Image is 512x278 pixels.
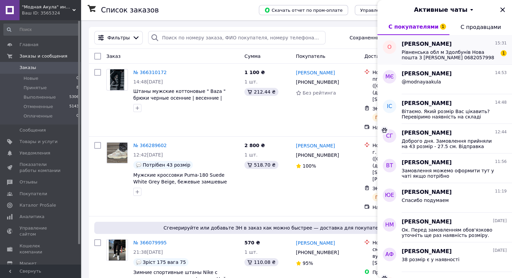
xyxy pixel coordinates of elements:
span: [PERSON_NAME] [402,70,452,78]
span: Сохраненные фильтры: [349,34,408,41]
a: № 366310172 [133,70,167,75]
button: Скачать отчет по пром-оплате [259,5,348,15]
span: О [387,43,392,51]
div: смт. [STREET_ADDRESS]: вул. [PERSON_NAME][STREET_ADDRESS] [372,246,441,266]
span: Заказы и сообщения [20,53,67,59]
span: 1 шт. [244,152,258,158]
div: Планируемый [372,193,412,201]
span: 12:44 [495,129,507,135]
div: 518.70 ₴ [244,161,278,169]
span: АФ [385,251,394,258]
span: Покупатели [20,191,47,197]
a: № 366289602 [133,143,167,148]
span: 2 800 ₴ [244,143,265,148]
span: Отзывы [20,179,37,185]
a: [PERSON_NAME] [296,142,335,149]
div: Нова Пошта [372,142,441,149]
div: г. Львов ([GEOGRAPHIC_DATA].), №58 (до 30 кг): [STREET_ADDRESS][PERSON_NAME] [372,149,441,182]
a: [PERSON_NAME] [296,240,335,246]
span: Зріст 175 вага 75 [143,259,186,265]
span: Каталог ProSale [20,202,56,208]
span: [DATE] [493,248,507,253]
div: Наложенный платеж [372,124,441,131]
span: [PERSON_NAME] [402,159,452,167]
span: СГ [386,132,393,140]
span: 14:48 [495,100,507,105]
span: 14:48[DATE] [133,79,163,84]
div: [PHONE_NUMBER] [295,248,340,257]
div: 212.44 ₴ [244,88,278,96]
span: [PERSON_NAME] [402,129,452,137]
a: Фото товару [106,239,128,261]
span: Скачать отчет по пром-оплате [264,7,343,13]
a: Фото товару [106,69,128,91]
button: СГ[PERSON_NAME]12:44Доброго дня. Замовлення прийняли на 43 розмір - 27.5 см. Відправка буде у [GE... [377,124,512,153]
span: Кошелек компании [20,243,62,255]
div: 110.08 ₴ [244,258,278,266]
button: НМ[PERSON_NAME][DATE]Ок. Перед замовленням обов'язково уточніть ще раз наявність розміру. Гарного... [377,213,512,242]
button: ЮЕ[PERSON_NAME]11:19Спасибо подумаем [377,183,512,213]
span: 21:38[DATE] [133,249,163,255]
span: Доставка и оплата [364,54,411,59]
div: пгт. Ясногорка ([GEOGRAPHIC_DATA].), №1 (до 200 кг на одно место): [STREET_ADDRESS] [372,76,441,103]
span: Замовлення можемо оформити тут у чаті якщо потрібно [402,168,497,179]
button: Активные чаты [396,5,493,14]
img: :speech_balloon: [136,259,141,265]
button: Управление статусами [355,5,418,15]
span: С продавцами [460,24,501,30]
span: 5143 [69,104,79,110]
button: С продавцами [449,19,512,35]
span: НМ [385,221,394,229]
span: 14:53 [495,70,507,76]
input: Поиск [3,24,79,36]
input: Поиск по номеру заказа, ФИО покупателя, номеру телефона, Email, номеру накладной [148,31,326,44]
span: @modnayaakula [402,79,441,84]
span: 1 100 ₴ [244,70,265,75]
span: ІС [387,103,392,110]
span: 15:31 [495,40,507,46]
span: Сумма [244,54,261,59]
span: ЮЕ [385,192,394,199]
button: МЄ[PERSON_NAME]14:53@modnayaakula [377,65,512,94]
span: Оплаченные [24,113,53,119]
button: О[PERSON_NAME]15:31Рівненська обл м Здолбунів Нова пошта 3 [PERSON_NAME] 06820579981 [377,35,512,65]
div: Нова Пошта [372,239,441,246]
div: Нова Пошта [372,69,441,76]
span: 1 [440,24,446,30]
span: Маркет [20,260,37,267]
span: 11:56 [495,159,507,165]
span: Аналитика [20,214,44,220]
span: Ок. Перед замовленням обов'язково уточніть ще раз наявність розміру. Гарного Вам і тихого вечора [402,227,497,238]
span: 0 [76,75,79,81]
h1: Список заказов [101,6,159,14]
span: Мужские кроссовки Puma-180 Suede White Grey Beige, бежевые замшевые кроссовки пума 180 shark [133,172,227,191]
div: [PHONE_NUMBER] [295,150,340,160]
span: Вітаємо. Який розмір Вас цікавить? Перевіримо наявність на складі [402,109,497,119]
span: Потрібен 43 розмір [143,162,190,168]
span: Новые [24,75,38,81]
span: Отмененные [24,104,53,110]
span: [PERSON_NAME] [402,100,452,107]
a: [PERSON_NAME] [296,69,335,76]
button: С покупателями1 [377,19,449,35]
span: Фильтры [107,34,130,41]
span: Заказ [106,54,121,59]
span: Принятые [24,85,47,91]
span: Товары и услуги [20,139,58,145]
span: 8 [76,85,79,91]
a: Штаны мужские коттоновые " Baza " брюки черные осенние | весенние | летние shark [133,89,226,107]
span: С покупателями [388,24,439,30]
div: Планируемый [372,113,412,121]
div: Пром-оплата [372,269,441,276]
div: [PHONE_NUMBER] [295,77,340,87]
span: Сгенерируйте или добавьте ЭН в заказ как можно быстрее — доставка для покупателя будет бесплатной [97,224,497,231]
span: [PERSON_NAME] [402,218,452,226]
span: Спасибо подумаем [402,198,449,203]
span: 12:42[DATE] [133,152,163,158]
a: № 366079995 [133,240,167,245]
button: АФ[PERSON_NAME][DATE]38 розмір є у наявності [377,242,512,272]
span: "Модная Акула" интернет магазин одежды и обуви [22,4,72,10]
span: Без рейтинга [303,90,336,96]
a: Фото товару [106,142,128,164]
